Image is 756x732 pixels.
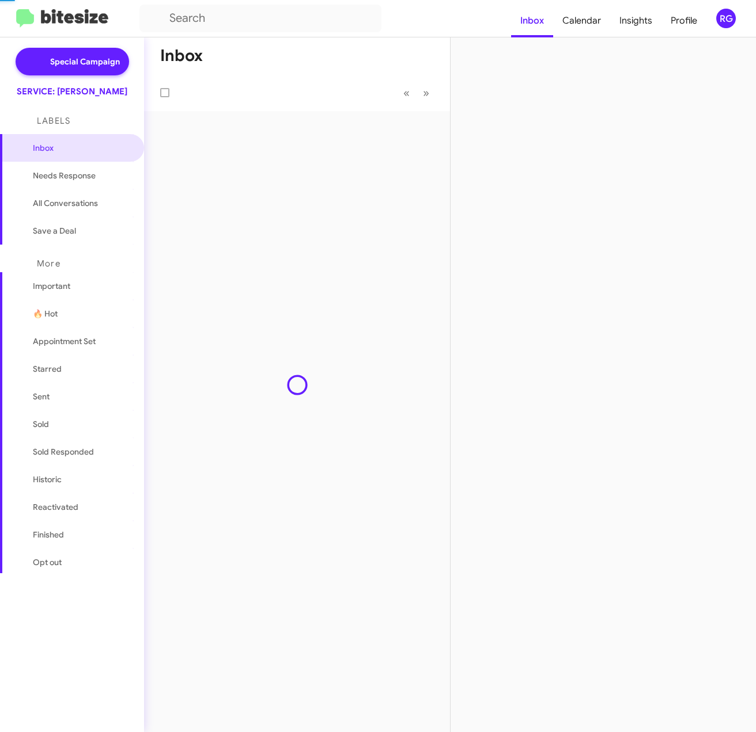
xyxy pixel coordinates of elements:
[610,4,661,37] a: Insights
[706,9,743,28] button: RG
[160,47,203,65] h1: Inbox
[33,446,94,457] span: Sold Responded
[33,170,131,181] span: Needs Response
[16,48,129,75] a: Special Campaign
[33,418,49,430] span: Sold
[661,4,706,37] a: Profile
[416,81,436,105] button: Next
[33,363,62,375] span: Starred
[33,335,96,347] span: Appointment Set
[33,529,64,540] span: Finished
[716,9,736,28] div: RG
[397,81,436,105] nav: Page navigation example
[33,197,98,209] span: All Conversations
[37,116,70,126] span: Labels
[33,474,62,485] span: Historic
[396,81,417,105] button: Previous
[33,501,78,513] span: Reactivated
[50,56,120,67] span: Special Campaign
[33,308,58,319] span: 🔥 Hot
[139,5,381,32] input: Search
[553,4,610,37] a: Calendar
[33,142,131,154] span: Inbox
[33,225,76,237] span: Save a Deal
[511,4,553,37] a: Inbox
[17,86,127,97] div: SERVICE: [PERSON_NAME]
[33,391,50,402] span: Sent
[33,280,131,292] span: Important
[403,86,410,100] span: «
[423,86,429,100] span: »
[33,556,62,568] span: Opt out
[37,258,61,269] span: More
